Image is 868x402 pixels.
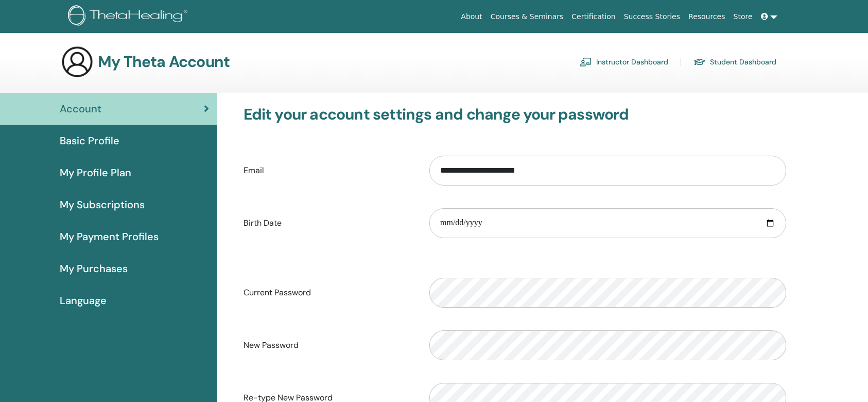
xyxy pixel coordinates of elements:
img: logo.png [68,5,191,28]
img: graduation-cap.svg [693,58,706,66]
label: New Password [236,336,422,355]
a: Instructor Dashboard [580,54,668,70]
span: My Subscriptions [60,197,145,212]
a: Certification [567,7,619,26]
span: Account [60,101,101,116]
span: My Profile Plan [60,165,131,180]
a: Success Stories [620,7,684,26]
a: Courses & Seminars [487,7,568,26]
h3: Edit your account settings and change your password [244,105,787,124]
img: chalkboard-teacher.svg [580,57,592,66]
span: Basic Profile [60,133,119,148]
span: My Payment Profiles [60,229,159,244]
label: Current Password [236,283,422,303]
label: Birth Date [236,213,422,233]
a: Student Dashboard [693,54,776,70]
label: Email [236,161,422,180]
span: My Purchases [60,261,128,276]
h3: My Theta Account [98,53,230,71]
a: Resources [684,7,730,26]
a: About [457,7,486,26]
a: Store [730,7,757,26]
img: generic-user-icon.jpg [61,45,94,78]
span: Language [60,293,107,308]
